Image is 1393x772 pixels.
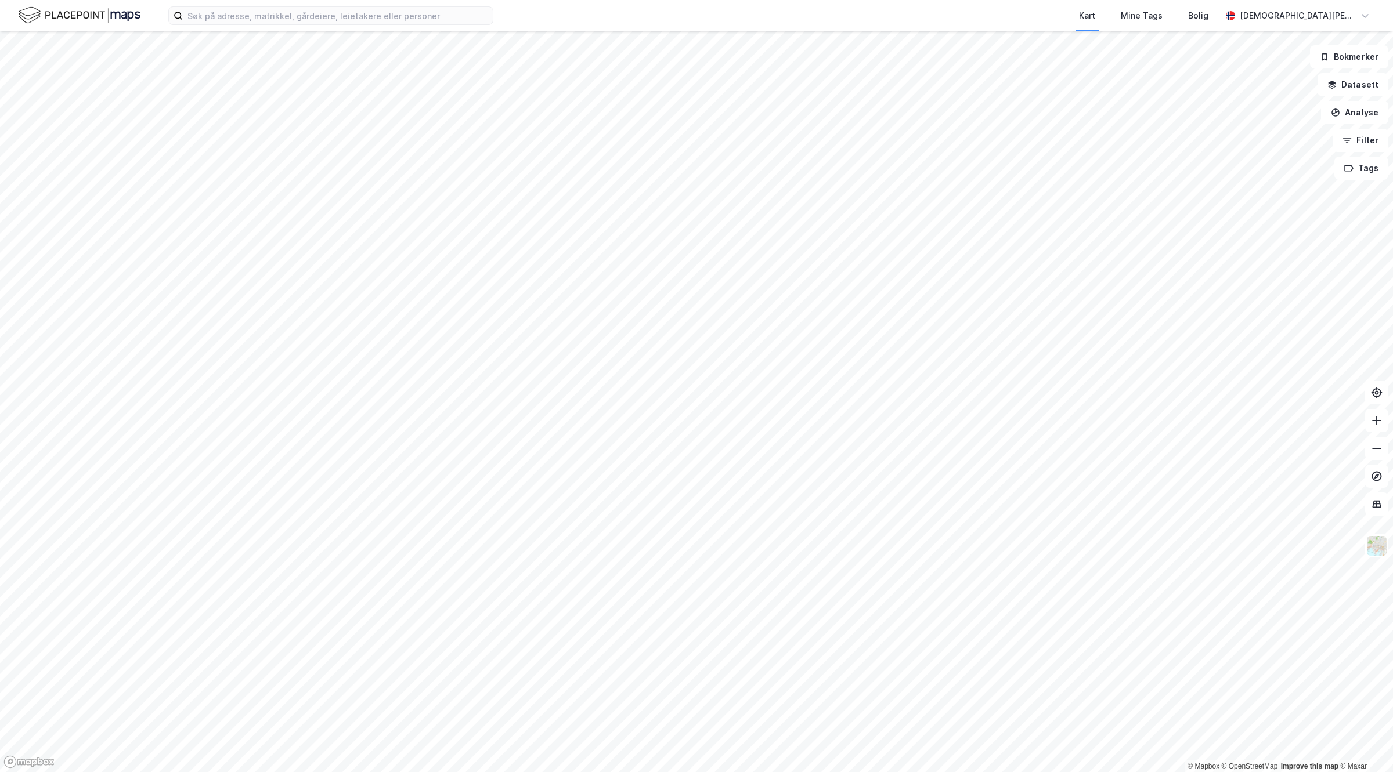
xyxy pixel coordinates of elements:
img: logo.f888ab2527a4732fd821a326f86c7f29.svg [19,5,140,26]
div: Bolig [1188,9,1208,23]
div: [DEMOGRAPHIC_DATA][PERSON_NAME] [1240,9,1356,23]
div: Kart [1079,9,1095,23]
input: Søk på adresse, matrikkel, gårdeiere, leietakere eller personer [183,7,493,24]
div: Mine Tags [1121,9,1163,23]
iframe: Chat Widget [1335,716,1393,772]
